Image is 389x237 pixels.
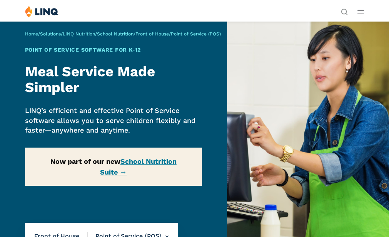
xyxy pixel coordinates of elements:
a: Front of House [135,31,169,37]
span: / / / / / [25,31,221,37]
p: LINQ’s efficient and effective Point of Service software allows you to serve children flexibly an... [25,106,202,135]
button: Open Main Menu [357,7,364,16]
a: School Nutrition Suite → [100,157,177,176]
a: Home [25,31,38,37]
span: Point of Service (POS) [171,31,221,37]
a: Solutions [40,31,61,37]
strong: Now part of our new [50,157,177,176]
strong: Meal Service Made Simpler [25,63,155,96]
a: LINQ Nutrition [63,31,95,37]
h1: Point of Service Software for K‑12 [25,46,202,54]
button: Open Search Bar [341,8,348,15]
img: LINQ | K‑12 Software [25,5,58,17]
a: School Nutrition [97,31,134,37]
nav: Utility Navigation [341,5,348,15]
